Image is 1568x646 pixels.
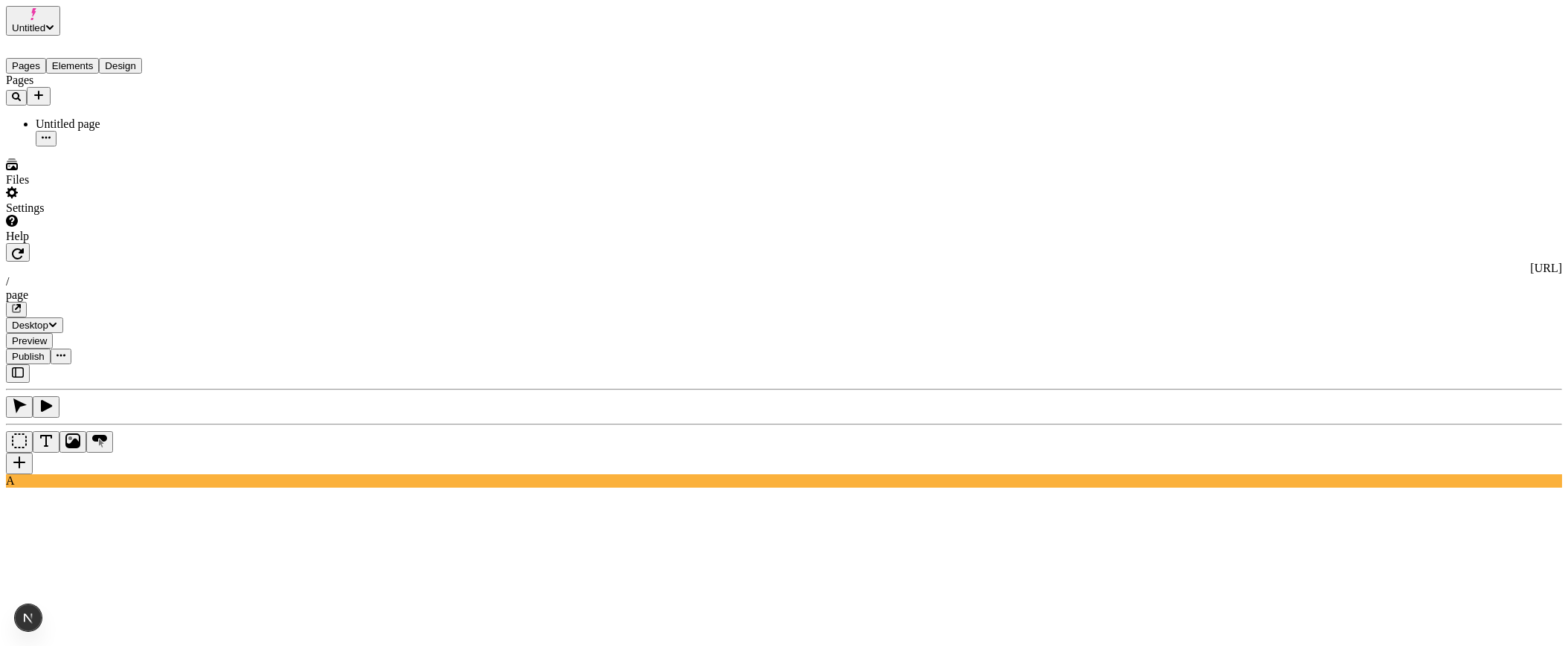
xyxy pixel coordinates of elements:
[6,317,63,333] button: Desktop
[6,58,46,74] button: Pages
[27,87,51,106] button: Add new
[36,117,184,131] div: Untitled page
[6,173,184,187] div: Files
[6,333,53,349] button: Preview
[12,22,45,33] span: Untitled
[6,275,1562,288] div: /
[6,474,1562,488] div: A
[12,335,47,346] span: Preview
[6,230,184,243] div: Help
[6,431,33,453] button: Box
[6,288,1562,302] div: page
[12,320,48,331] span: Desktop
[12,351,45,362] span: Publish
[46,58,100,74] button: Elements
[99,58,142,74] button: Design
[6,262,1562,275] div: [URL]
[6,74,184,87] div: Pages
[6,201,184,215] div: Settings
[59,431,86,453] button: Image
[86,431,113,453] button: Button
[6,349,51,364] button: Publish
[33,431,59,453] button: Text
[6,12,217,25] p: Cookie Test Route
